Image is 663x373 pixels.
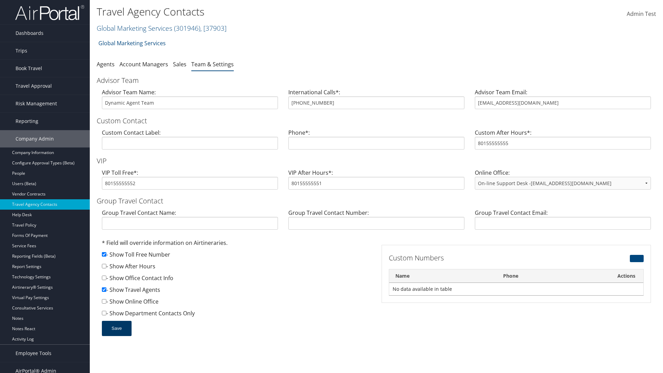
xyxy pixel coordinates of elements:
[119,60,168,68] a: Account Managers
[97,4,470,19] h1: Travel Agency Contacts
[102,262,371,274] div: - Show After Hours
[98,36,166,50] a: Global Marketing Services
[16,25,44,42] span: Dashboards
[15,4,84,21] img: airportal-logo.png
[627,3,656,25] a: Admin Test
[102,321,132,336] button: Save
[16,113,38,130] span: Reporting
[16,345,51,362] span: Employee Tools
[97,23,227,33] a: Global Marketing Services
[97,60,115,68] a: Agents
[97,76,656,85] h3: Advisor Team
[16,42,27,59] span: Trips
[470,209,656,235] div: Group Travel Contact Email:
[16,130,54,147] span: Company Admin
[97,209,283,235] div: Group Travel Contact Name:
[389,253,557,263] h3: Custom Numbers
[174,23,200,33] span: ( 301946 )
[102,250,371,262] div: - Show Toll Free Number
[610,269,643,283] th: Actions: activate to sort column ascending
[97,128,283,155] div: Custom Contact Label:
[16,95,57,112] span: Risk Management
[389,283,643,295] td: No data available in table
[102,274,371,286] div: - Show Office Contact Info
[16,77,52,95] span: Travel Approval
[97,116,656,126] h3: Custom Contact
[97,156,656,166] h3: VIP
[102,286,371,297] div: - Show Travel Agents
[173,60,186,68] a: Sales
[283,209,470,235] div: Group Travel Contact Number:
[191,60,234,68] a: Team & Settings
[627,10,656,18] span: Admin Test
[283,88,470,115] div: International Calls*:
[102,309,371,321] div: - Show Department Contacts Only
[283,169,470,195] div: VIP After Hours*:
[497,269,610,283] th: Phone: activate to sort column ascending
[200,23,227,33] span: , [ 37903 ]
[97,169,283,195] div: VIP Toll Free*:
[283,128,470,155] div: Phone*:
[470,128,656,155] div: Custom After Hours*:
[470,169,656,195] div: Online Office:
[97,196,656,206] h3: Group Travel Contact
[102,239,371,250] div: * Field will override information on Airtineraries.
[102,297,371,309] div: - Show Online Office
[389,269,497,283] th: Name: activate to sort column descending
[470,88,656,115] div: Advisor Team Email:
[16,60,42,77] span: Book Travel
[97,88,283,115] div: Advisor Team Name:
